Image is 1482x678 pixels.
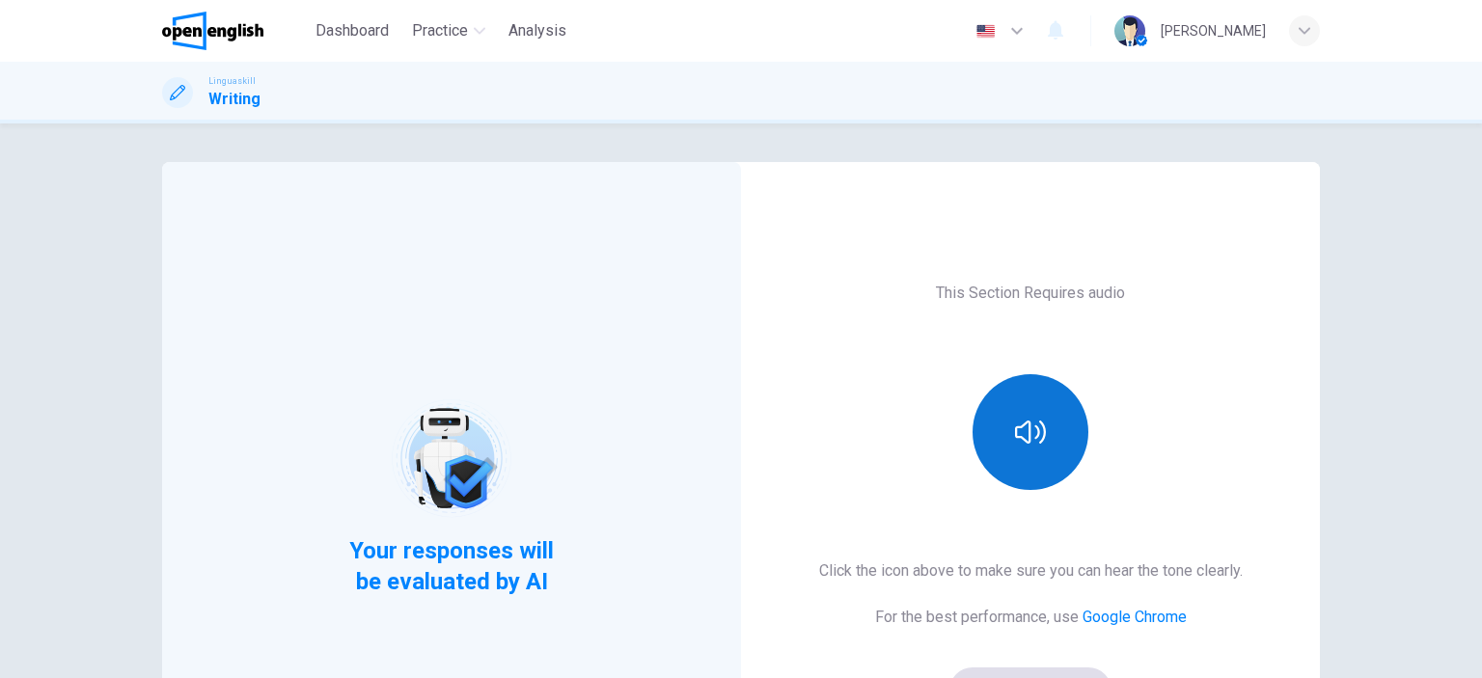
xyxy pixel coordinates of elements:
[208,74,256,88] span: Linguaskill
[501,14,574,48] button: Analysis
[1161,19,1266,42] div: [PERSON_NAME]
[875,606,1187,629] h6: For the best performance, use
[819,559,1243,583] h6: Click the icon above to make sure you can hear the tone clearly.
[508,19,566,42] span: Analysis
[308,14,397,48] button: Dashboard
[162,12,263,50] img: OpenEnglish logo
[1114,15,1145,46] img: Profile picture
[316,19,389,42] span: Dashboard
[335,535,569,597] span: Your responses will be evaluated by AI
[390,397,512,520] img: robot icon
[1083,608,1187,626] a: Google Chrome
[936,282,1125,305] h6: This Section Requires audio
[162,12,308,50] a: OpenEnglish logo
[404,14,493,48] button: Practice
[412,19,468,42] span: Practice
[974,24,998,39] img: en
[208,88,261,111] h1: Writing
